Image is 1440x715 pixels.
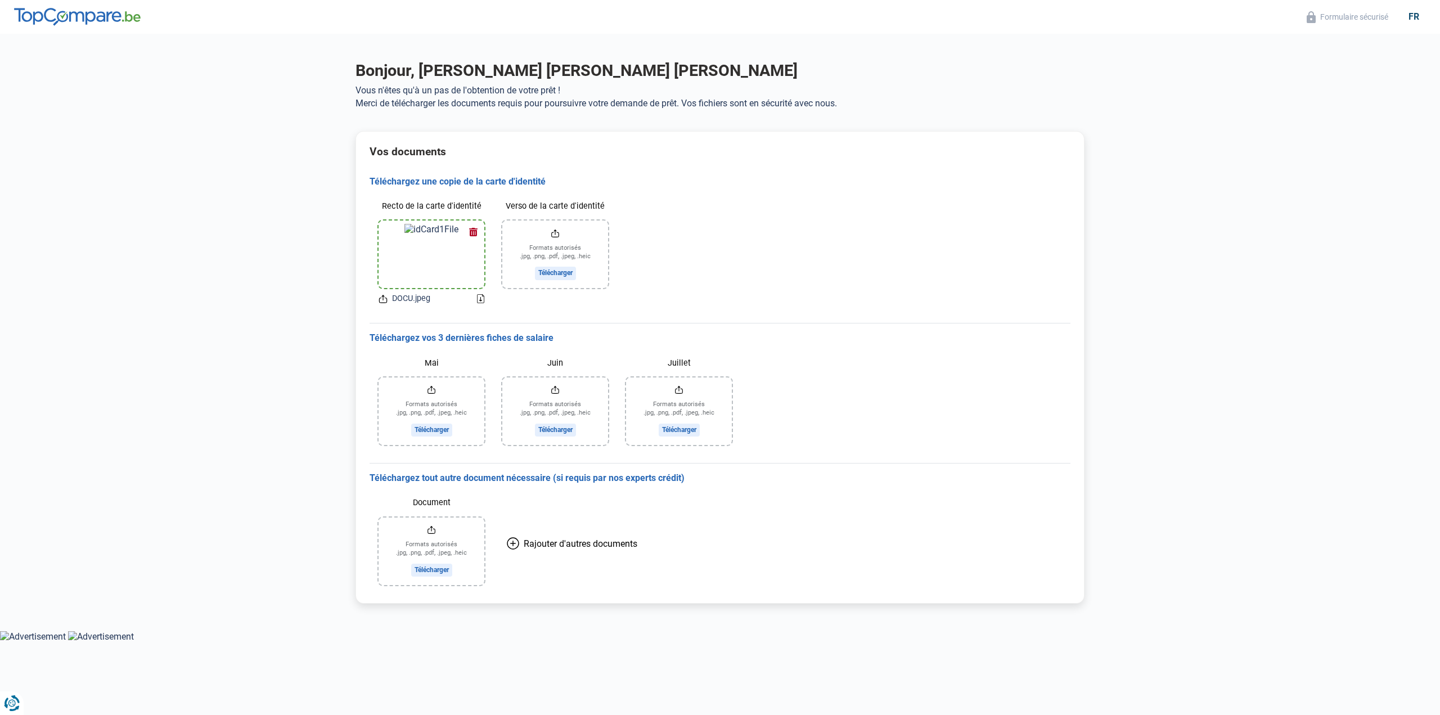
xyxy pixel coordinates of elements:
div: fr [1402,11,1426,22]
label: Verso de la carte d'identité [502,196,608,216]
a: Download [477,294,484,303]
label: Document [379,493,484,513]
h3: Téléchargez une copie de la carte d'identité [370,176,1070,188]
span: Rajouter d'autres documents [524,538,637,549]
img: Advertisement [68,631,134,642]
span: DOCU.jpeg [392,293,430,305]
button: Rajouter d'autres documents [493,493,651,594]
h1: Bonjour, [PERSON_NAME] [PERSON_NAME] [PERSON_NAME] [355,61,1084,80]
label: Recto de la carte d'identité [379,196,484,216]
h2: Vos documents [370,145,1070,158]
p: Vous n'êtes qu'à un pas de l'obtention de votre prêt ! [355,85,1084,96]
label: Juin [502,353,608,373]
label: Mai [379,353,484,373]
img: TopCompare.be [14,8,141,26]
p: Merci de télécharger les documents requis pour poursuivre votre demande de prêt. Vos fichiers son... [355,98,1084,109]
button: Formulaire sécurisé [1303,11,1392,24]
img: idCard1File [404,224,458,285]
label: Juillet [626,353,732,373]
h3: Téléchargez vos 3 dernières fiches de salaire [370,332,1070,344]
h3: Téléchargez tout autre document nécessaire (si requis par nos experts crédit) [370,473,1070,484]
